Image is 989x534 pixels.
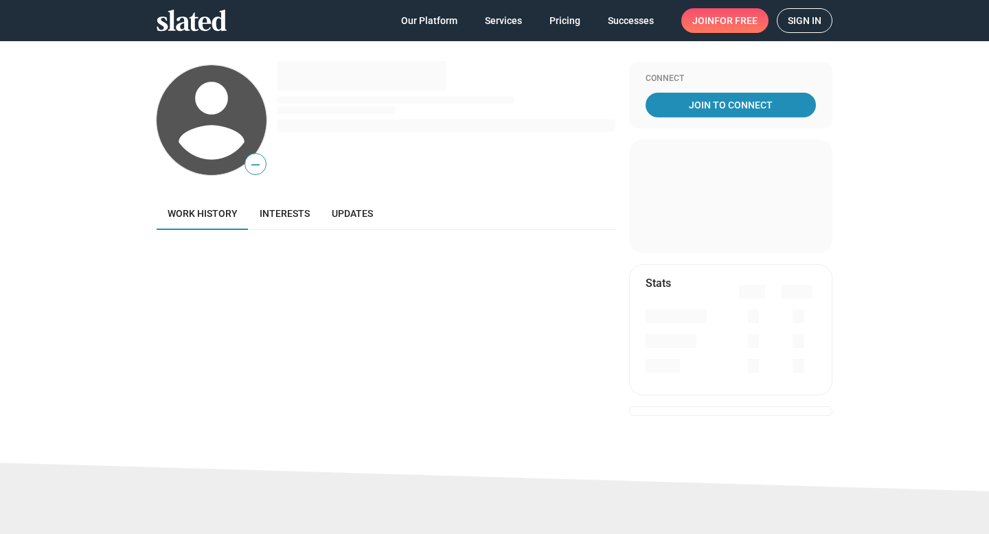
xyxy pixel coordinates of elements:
span: Updates [332,208,373,219]
span: Interests [260,208,310,219]
a: Work history [157,197,249,230]
span: Join [692,8,758,33]
span: Our Platform [401,8,457,33]
a: Joinfor free [681,8,769,33]
span: Successes [608,8,654,33]
div: Connect [646,73,816,84]
span: for free [714,8,758,33]
a: Sign in [777,8,832,33]
a: Our Platform [390,8,468,33]
mat-card-title: Stats [646,276,671,290]
span: Pricing [549,8,580,33]
a: Updates [321,197,384,230]
a: Interests [249,197,321,230]
a: Pricing [538,8,591,33]
a: Join To Connect [646,93,816,117]
a: Successes [597,8,665,33]
a: Services [474,8,533,33]
span: — [245,156,266,174]
span: Join To Connect [648,93,813,117]
span: Sign in [788,9,821,32]
span: Work history [168,208,238,219]
span: Services [485,8,522,33]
